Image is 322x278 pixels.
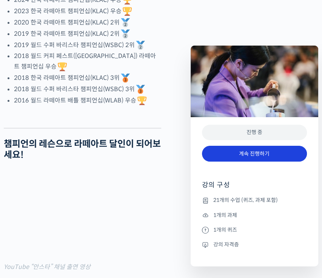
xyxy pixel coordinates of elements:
[4,171,161,259] iframe: (ENG)왜 내 하트는 이쁘게 그려지지 않는걸까? (방구석 라떼아트 4강)
[117,227,126,233] span: 설정
[123,7,132,16] img: 🏆
[202,196,307,205] li: 21개의 수업 (퀴즈, 과제 포함)
[97,215,145,234] a: 설정
[58,62,67,71] img: 🏆
[69,227,78,233] span: 대화
[136,41,145,50] img: 🥈
[202,125,307,140] div: 진행 중
[14,6,161,17] li: 2023 한국 라떼아트 챔피언십(KLAC) 우승
[202,211,307,220] li: 1개의 과제
[50,215,97,234] a: 대화
[2,215,50,234] a: 홈
[14,28,161,40] li: 2019 한국 라떼아트 챔피언십(KLAC) 2위
[14,40,161,51] li: 2019 월드 수퍼 바리스타 챔피언십(WSBC) 2위
[136,85,145,94] img: 🥉
[121,18,130,27] img: 🥈
[24,227,28,233] span: 홈
[121,29,130,38] img: 🥈
[14,51,161,72] li: 2018 월드 커피 페스트([GEOGRAPHIC_DATA]) 라떼아트 챔피언십 우승
[4,263,91,271] span: YouTube “안스타” 채널 출연 영상
[14,84,161,95] li: 2018 월드 수퍼 바리스타 챔피언십(WSBC) 3위
[121,73,130,82] img: 🥉
[202,180,307,196] h4: 강의 구성
[14,95,161,106] li: 2016 월드 라떼아트 배틀 챔피언십(WLAB) 우승
[202,146,307,162] a: 계속 진행하기
[4,138,161,160] strong: 챔피언의 레슨으로 라떼아트 달인이 되어보세요!
[14,72,161,84] li: 2018 한국 라떼아트 챔피언십(KLAC) 3위
[137,96,146,105] img: 🏆
[202,240,307,249] li: 강의 자격증
[202,225,307,234] li: 1개의 퀴즈
[14,17,161,28] li: 2020 한국 라떼아트 챔피언십(KLAC) 2위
